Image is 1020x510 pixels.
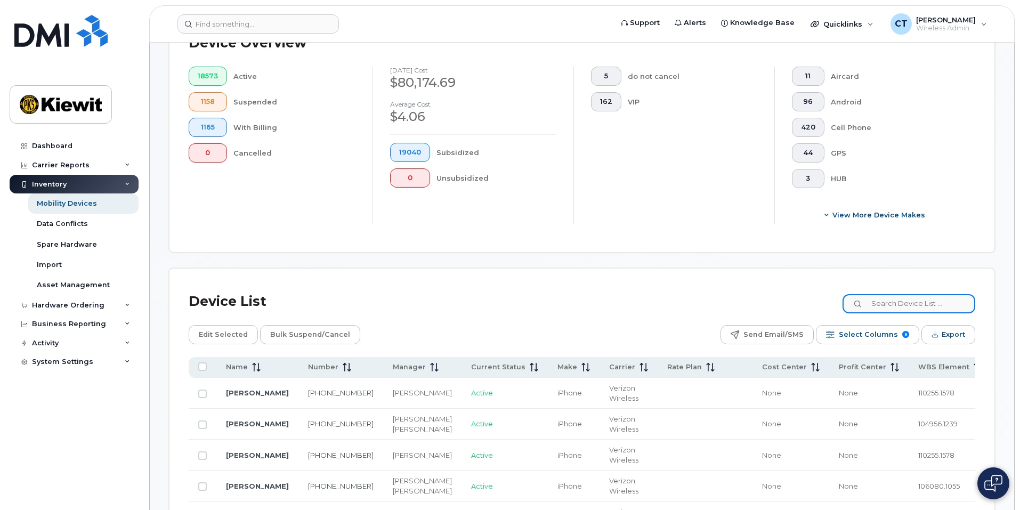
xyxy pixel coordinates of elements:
button: View More Device Makes [792,205,958,224]
span: Select Columns [839,327,898,343]
img: Open chat [984,475,1002,492]
span: 9 [902,331,909,338]
span: iPhone [557,451,582,459]
span: Make [557,362,577,372]
span: Support [630,18,660,28]
div: Android [831,92,959,111]
span: Carrier [609,362,635,372]
div: do not cancel [628,67,758,86]
div: Unsubsidized [436,168,557,188]
span: 11 [801,72,815,80]
div: Subsidized [436,143,557,162]
span: Active [471,451,493,459]
span: Active [471,482,493,490]
span: 1158 [198,98,218,106]
div: Device List [189,288,266,315]
span: None [762,419,781,428]
span: 3 [801,174,815,183]
button: 420 [792,118,824,137]
span: Manager [393,362,426,372]
button: 3 [792,169,824,188]
span: None [762,482,781,490]
div: Cell Phone [831,118,959,137]
a: [PHONE_NUMBER] [308,482,374,490]
div: With Billing [233,118,356,137]
a: [PHONE_NUMBER] [308,451,374,459]
span: Export [942,327,965,343]
span: Verizon Wireless [609,415,638,433]
a: Support [613,12,667,34]
a: [PERSON_NAME] [226,419,289,428]
div: Quicklinks [803,13,881,35]
span: Verizon Wireless [609,384,638,402]
span: Profit Center [839,362,886,372]
div: Cancelled [233,143,356,163]
span: None [762,451,781,459]
button: Send Email/SMS [721,325,814,344]
div: Suspended [233,92,356,111]
input: Find something... [177,14,339,34]
span: Cost Center [762,362,807,372]
span: 19040 [399,148,421,157]
span: Wireless Admin [916,24,976,33]
div: $4.06 [390,108,556,126]
span: 110255.1578 [918,451,954,459]
span: None [839,482,858,490]
div: [PERSON_NAME] [393,424,452,434]
span: View More Device Makes [832,210,925,220]
h4: Average cost [390,101,556,108]
span: iPhone [557,388,582,397]
div: Courtney Trahan [883,13,994,35]
span: Send Email/SMS [743,327,804,343]
a: [PHONE_NUMBER] [308,419,374,428]
span: iPhone [557,482,582,490]
span: Verizon Wireless [609,446,638,464]
span: iPhone [557,419,582,428]
span: 18573 [198,72,218,80]
span: 0 [198,149,218,157]
span: Active [471,419,493,428]
span: CT [895,18,908,30]
div: Active [233,67,356,86]
button: 1158 [189,92,227,111]
span: [PERSON_NAME] [916,15,976,24]
a: [PERSON_NAME] [226,388,289,397]
div: GPS [831,143,959,163]
span: 96 [801,98,815,106]
span: Alerts [684,18,706,28]
span: Active [471,388,493,397]
div: HUB [831,169,959,188]
span: Name [226,362,248,372]
a: [PERSON_NAME] [226,451,289,459]
button: 0 [189,143,227,163]
input: Search Device List ... [843,294,975,313]
button: 96 [792,92,824,111]
div: [PERSON_NAME] [393,450,452,460]
span: 44 [801,149,815,157]
button: 44 [792,143,824,163]
span: Knowledge Base [730,18,795,28]
a: Alerts [667,12,714,34]
button: Bulk Suspend/Cancel [260,325,360,344]
div: VIP [628,92,758,111]
span: None [839,451,858,459]
span: 420 [801,123,815,132]
div: [PERSON_NAME] [393,414,452,424]
span: 5 [600,72,612,80]
span: 104956.1239 [918,419,958,428]
a: [PERSON_NAME] [226,482,289,490]
span: None [839,419,858,428]
button: Edit Selected [189,325,258,344]
span: Verizon Wireless [609,476,638,495]
div: [PERSON_NAME] [393,476,452,486]
span: 106080.1055 [918,482,960,490]
span: Current Status [471,362,525,372]
div: [PERSON_NAME] [393,486,452,496]
span: 110255.1578 [918,388,954,397]
span: 162 [600,98,612,106]
button: 0 [390,168,430,188]
button: 162 [591,92,621,111]
span: 1165 [198,123,218,132]
span: Number [308,362,338,372]
span: None [839,388,858,397]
